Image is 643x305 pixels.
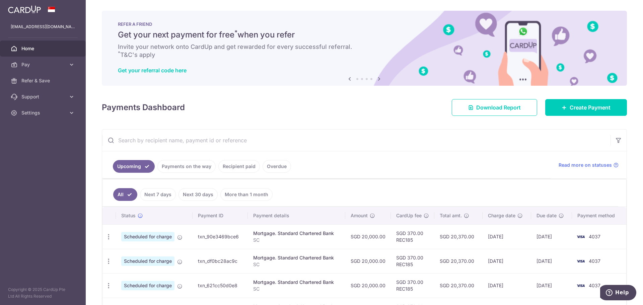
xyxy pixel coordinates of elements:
img: Bank Card [574,282,587,290]
td: [DATE] [483,273,531,298]
span: Status [121,212,136,219]
th: Payment details [248,207,345,224]
span: Read more on statuses [559,162,612,168]
a: Download Report [452,99,537,116]
a: Create Payment [545,99,627,116]
a: Get your referral code here [118,67,187,74]
input: Search by recipient name, payment id or reference [102,130,611,151]
div: Mortgage. Standard Chartered Bank [253,230,340,237]
img: Bank Card [574,233,587,241]
span: Total amt. [440,212,462,219]
span: Download Report [476,103,521,111]
p: REFER A FRIEND [118,21,611,27]
span: Scheduled for charge [121,281,174,290]
td: SGD 20,370.00 [434,224,483,249]
td: [DATE] [531,224,572,249]
a: Next 30 days [178,188,218,201]
td: txn_df0bc28ac9c [193,249,247,273]
td: [DATE] [483,224,531,249]
a: Payments on the way [157,160,216,173]
h5: Get your next payment for free when you refer [118,29,611,40]
td: SGD 20,000.00 [345,249,391,273]
span: Scheduled for charge [121,256,174,266]
span: CardUp fee [396,212,422,219]
span: Due date [537,212,557,219]
td: [DATE] [531,273,572,298]
td: SGD 20,000.00 [345,273,391,298]
th: Payment method [572,207,626,224]
td: txn_90e3469bce6 [193,224,247,249]
p: SC [253,237,340,243]
img: CardUp [8,5,41,13]
a: Recipient paid [218,160,260,173]
iframe: Opens a widget where you can find more information [600,285,636,302]
p: SC [253,261,340,268]
span: Create Payment [570,103,611,111]
td: txn_621cc50d0e8 [193,273,247,298]
a: All [113,188,137,201]
td: [DATE] [483,249,531,273]
span: Refer & Save [21,77,66,84]
span: Charge date [488,212,515,219]
td: SGD 20,370.00 [434,249,483,273]
a: More than 1 month [220,188,273,201]
td: [DATE] [531,249,572,273]
span: 4037 [589,283,600,288]
span: 4037 [589,234,600,239]
h4: Payments Dashboard [102,101,185,113]
td: SGD 370.00 REC185 [391,224,434,249]
p: SC [253,286,340,292]
p: [EMAIL_ADDRESS][DOMAIN_NAME] [11,23,75,30]
a: Upcoming [113,160,155,173]
a: Overdue [263,160,291,173]
span: Support [21,93,66,100]
span: Home [21,45,66,52]
span: Pay [21,61,66,68]
div: Mortgage. Standard Chartered Bank [253,254,340,261]
td: SGD 20,000.00 [345,224,391,249]
a: Read more on statuses [559,162,619,168]
img: Bank Card [574,257,587,265]
th: Payment ID [193,207,247,224]
span: 4037 [589,258,600,264]
img: RAF banner [102,11,627,86]
h6: Invite your network onto CardUp and get rewarded for every successful referral. T&C's apply [118,43,611,59]
span: Scheduled for charge [121,232,174,241]
td: SGD 20,370.00 [434,273,483,298]
td: SGD 370.00 REC185 [391,249,434,273]
div: Mortgage. Standard Chartered Bank [253,279,340,286]
span: Amount [351,212,368,219]
a: Next 7 days [140,188,176,201]
td: SGD 370.00 REC185 [391,273,434,298]
span: Settings [21,109,66,116]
